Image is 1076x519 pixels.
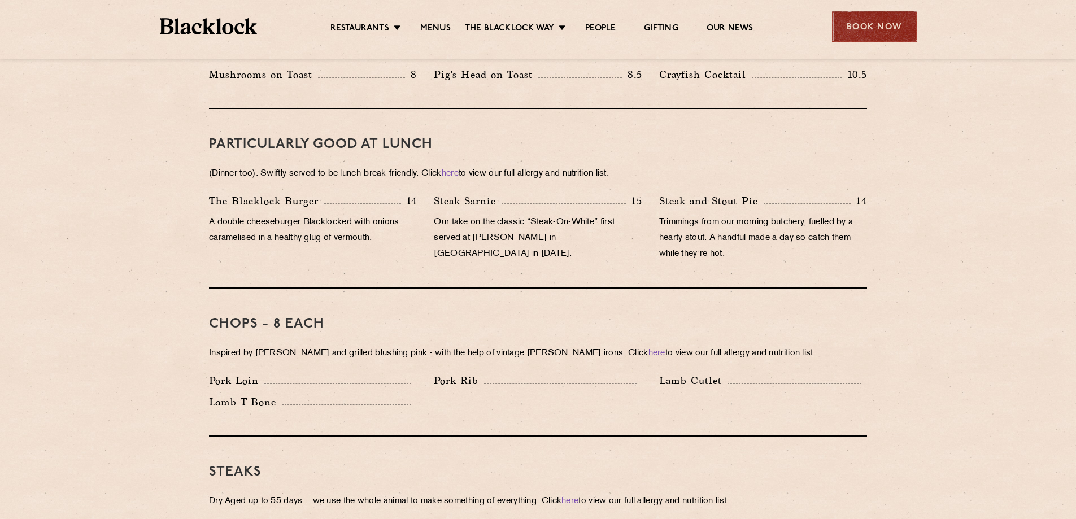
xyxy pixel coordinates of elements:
[160,18,258,34] img: BL_Textured_Logo-footer-cropped.svg
[659,373,728,389] p: Lamb Cutlet
[209,166,867,182] p: (Dinner too). Swiftly served to be lunch-break-friendly. Click to view our full allergy and nutri...
[209,193,324,209] p: The Blacklock Burger
[851,194,867,208] p: 14
[659,215,867,262] p: Trimmings from our morning butchery, fuelled by a hearty stout. A handful made a day so catch the...
[405,67,417,82] p: 8
[659,67,752,82] p: Crayfish Cocktail
[209,465,867,479] h3: Steaks
[209,346,867,361] p: Inspired by [PERSON_NAME] and grilled blushing pink - with the help of vintage [PERSON_NAME] iron...
[561,497,578,505] a: here
[401,194,417,208] p: 14
[209,373,264,389] p: Pork Loin
[832,11,917,42] div: Book Now
[442,169,459,178] a: here
[209,215,417,246] p: A double cheeseburger Blacklocked with onions caramelised in a healthy glug of vermouth.
[209,394,282,410] p: Lamb T-Bone
[585,23,616,36] a: People
[622,67,642,82] p: 8.5
[648,349,665,357] a: here
[434,215,642,262] p: Our take on the classic “Steak-On-White” first served at [PERSON_NAME] in [GEOGRAPHIC_DATA] in [D...
[434,373,484,389] p: Pork Rib
[659,193,764,209] p: Steak and Stout Pie
[434,193,502,209] p: Steak Sarnie
[465,23,554,36] a: The Blacklock Way
[707,23,753,36] a: Our News
[434,67,538,82] p: Pig's Head on Toast
[209,67,318,82] p: Mushrooms on Toast
[209,317,867,332] h3: Chops - 8 each
[209,494,867,509] p: Dry Aged up to 55 days − we use the whole animal to make something of everything. Click to view o...
[330,23,389,36] a: Restaurants
[209,137,867,152] h3: PARTICULARLY GOOD AT LUNCH
[626,194,642,208] p: 15
[420,23,451,36] a: Menus
[842,67,867,82] p: 10.5
[644,23,678,36] a: Gifting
